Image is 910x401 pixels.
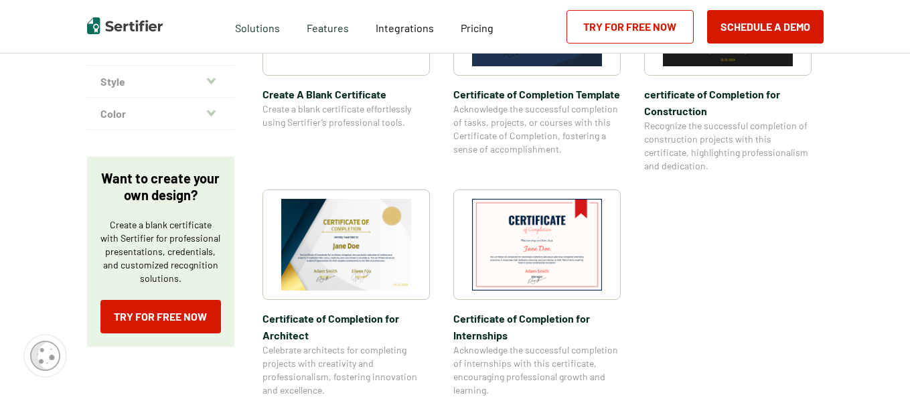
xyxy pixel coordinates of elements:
img: Certificate of Completion​ for Architect [281,199,411,291]
span: Recognize the successful completion of construction projects with this certificate, highlighting ... [644,119,812,173]
span: Acknowledge the successful completion of internships with this certificate, encouraging professio... [453,343,621,397]
a: Try for Free Now [566,10,694,44]
span: Create a blank certificate effortlessly using Sertifier’s professional tools. [262,102,430,129]
iframe: Chat Widget [843,337,910,401]
button: Color [87,98,234,130]
img: Cookie Popup Icon [30,341,60,371]
a: Integrations [376,18,434,35]
span: Solutions [235,18,280,35]
a: Try for Free Now [100,300,221,333]
span: Acknowledge the successful completion of tasks, projects, or courses with this Certificate of Com... [453,102,621,156]
span: Certificate of Completion​ for Architect [262,310,430,343]
span: Features [307,18,349,35]
a: Pricing [461,18,494,35]
span: Integrations [376,21,434,34]
span: Certificate of Completion Template [453,86,621,102]
span: Create A Blank Certificate [262,86,430,102]
img: Certificate of Completion​ for Internships [472,199,602,291]
span: Celebrate architects for completing projects with creativity and professionalism, fostering innov... [262,343,430,397]
button: Schedule a Demo [707,10,824,44]
button: Style [87,66,234,98]
p: Create a blank certificate with Sertifier for professional presentations, credentials, and custom... [100,218,221,285]
a: Certificate of Completion​ for ArchitectCertificate of Completion​ for ArchitectCelebrate archite... [262,189,430,397]
a: Certificate of Completion​ for InternshipsCertificate of Completion​ for InternshipsAcknowledge t... [453,189,621,397]
p: Want to create your own design? [100,170,221,204]
span: certificate of Completion for Construction [644,86,812,119]
span: Pricing [461,21,494,34]
span: Certificate of Completion​ for Internships [453,310,621,343]
img: Sertifier | Digital Credentialing Platform [87,17,163,34]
